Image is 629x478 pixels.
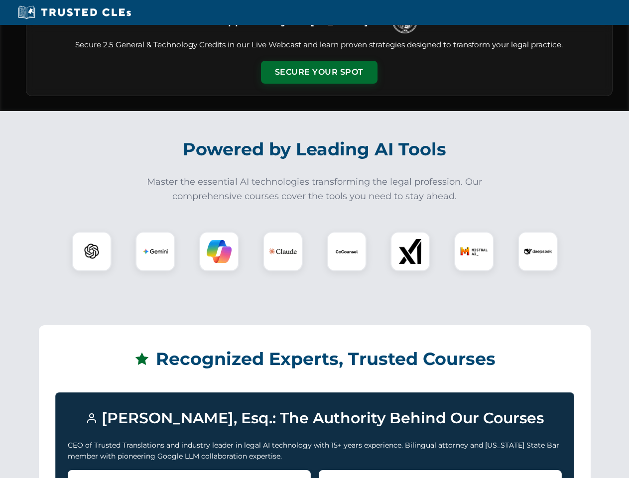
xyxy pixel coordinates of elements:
[38,39,600,51] p: Secure 2.5 General & Technology Credits in our Live Webcast and learn proven strategies designed ...
[334,239,359,264] img: CoCounsel Logo
[454,232,494,271] div: Mistral AI
[68,405,562,432] h3: [PERSON_NAME], Esq.: The Authority Behind Our Courses
[135,232,175,271] div: Gemini
[199,232,239,271] div: Copilot
[207,239,232,264] img: Copilot Logo
[68,440,562,462] p: CEO of Trusted Translations and industry leader in legal AI technology with 15+ years experience....
[140,175,489,204] p: Master the essential AI technologies transforming the legal profession. Our comprehensive courses...
[143,239,168,264] img: Gemini Logo
[524,238,552,265] img: DeepSeek Logo
[15,5,134,20] img: Trusted CLEs
[398,239,423,264] img: xAI Logo
[261,61,377,84] button: Secure Your Spot
[263,232,303,271] div: Claude
[55,342,574,376] h2: Recognized Experts, Trusted Courses
[39,132,591,167] h2: Powered by Leading AI Tools
[460,238,488,265] img: Mistral AI Logo
[327,232,367,271] div: CoCounsel
[269,238,297,265] img: Claude Logo
[77,237,106,266] img: ChatGPT Logo
[518,232,558,271] div: DeepSeek
[390,232,430,271] div: xAI
[72,232,112,271] div: ChatGPT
